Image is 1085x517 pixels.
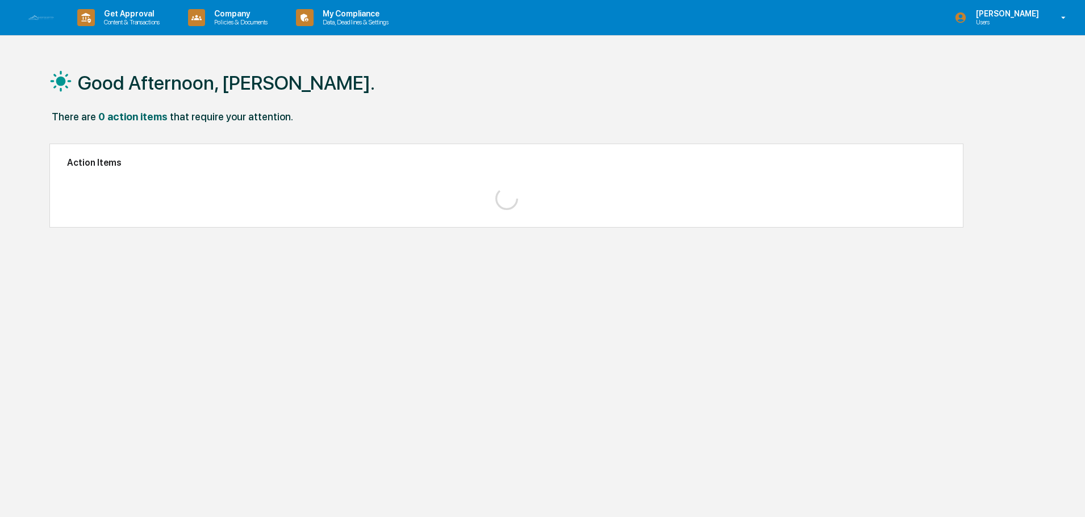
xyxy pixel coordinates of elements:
[314,18,394,26] p: Data, Deadlines & Settings
[205,18,273,26] p: Policies & Documents
[170,111,293,123] div: that require your attention.
[967,9,1045,18] p: [PERSON_NAME]
[27,15,55,21] img: logo
[52,111,96,123] div: There are
[314,9,394,18] p: My Compliance
[967,18,1045,26] p: Users
[95,18,165,26] p: Content & Transactions
[98,111,168,123] div: 0 action items
[95,9,165,18] p: Get Approval
[67,157,946,168] h2: Action Items
[205,9,273,18] p: Company
[78,72,375,94] h1: Good Afternoon, [PERSON_NAME].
